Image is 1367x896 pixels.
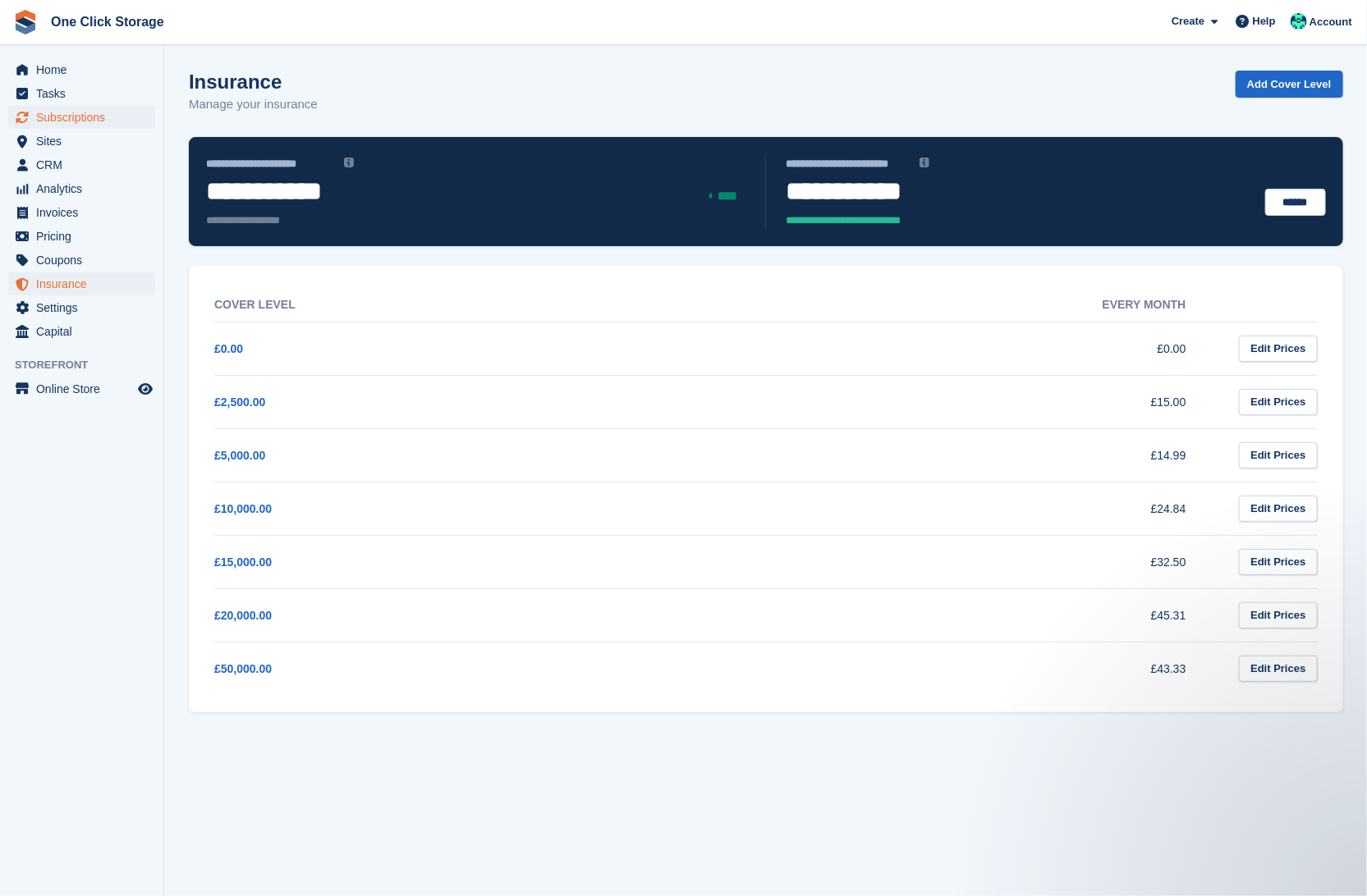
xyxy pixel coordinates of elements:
a: menu [8,225,155,248]
td: £24.84 [717,482,1219,535]
span: Create [1172,13,1204,30]
img: icon-info-grey-7440780725fd019a000dd9b08b2336e03edf1995a4989e88bcd33f0948082b44.svg [920,158,929,167]
span: Insurance [36,272,135,295]
span: Subscriptions [36,106,135,129]
img: icon-info-grey-7440780725fd019a000dd9b08b2336e03edf1995a4989e88bcd33f0948082b44.svg [344,158,354,167]
a: menu [8,320,155,343]
a: Add Cover Level [1236,71,1343,98]
a: menu [8,58,155,81]
td: £43.33 [717,642,1219,695]
span: Pricing [36,225,135,248]
a: menu [8,296,155,319]
a: menu [8,153,155,176]
span: Help [1253,13,1276,30]
a: menu [8,130,155,153]
a: Edit Prices [1239,442,1317,469]
span: Account [1310,14,1352,30]
a: Edit Prices [1239,389,1317,416]
span: Coupons [36,249,135,272]
a: £15,000.00 [214,555,272,569]
a: Edit Prices [1239,602,1317,629]
p: Manage your insurance [189,95,318,114]
span: Settings [36,296,135,319]
a: £0.00 [214,342,243,355]
span: Tasks [36,82,135,105]
span: Analytics [36,177,135,200]
a: Edit Prices [1239,496,1317,523]
a: menu [8,249,155,272]
a: £5,000.00 [214,449,265,462]
span: Storefront [15,357,163,373]
a: £10,000.00 [214,502,272,515]
a: Preview store [135,379,155,399]
a: menu [8,82,155,105]
span: Online Store [36,377,135,400]
a: menu [8,201,155,224]
a: One Click Storage [44,8,171,35]
td: £45.31 [717,588,1219,642]
td: £15.00 [717,375,1219,428]
a: menu [8,106,155,129]
a: £2,500.00 [214,395,265,409]
a: £50,000.00 [214,662,272,675]
td: £0.00 [717,322,1219,375]
td: £14.99 [717,428,1219,482]
span: Sites [36,130,135,153]
a: Edit Prices [1239,549,1317,576]
a: £20,000.00 [214,609,272,622]
a: menu [8,272,155,295]
h1: Insurance [189,71,318,93]
img: Katy Forster [1291,13,1307,30]
span: Home [36,58,135,81]
th: Cover Level [214,288,717,322]
a: menu [8,377,155,400]
th: Every month [717,288,1219,322]
td: £32.50 [717,535,1219,588]
a: Edit Prices [1239,336,1317,363]
span: CRM [36,153,135,176]
span: Capital [36,320,135,343]
a: Edit Prices [1239,656,1317,683]
img: stora-icon-8386f47178a22dfd0bd8f6a31ec36ba5ce8667c1dd55bd0f319d3a0aa187defe.svg [13,10,38,34]
a: menu [8,177,155,200]
span: Invoices [36,201,135,224]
